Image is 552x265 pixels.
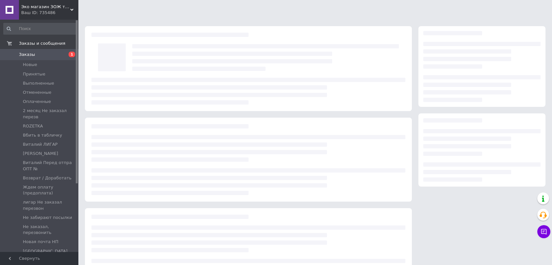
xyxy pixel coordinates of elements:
[19,52,35,58] span: Заказы
[3,23,77,35] input: Поиск
[537,225,550,238] button: Чат с покупателем
[23,108,76,120] span: 2 месяц Не заказал перезв
[23,62,37,68] span: Новые
[21,10,78,16] div: Ваш ID: 735486
[69,52,75,57] span: 1
[23,141,57,147] span: Виталий ЛИГАР
[23,80,54,86] span: Выполненные
[23,123,43,129] span: ROZETKA
[23,71,45,77] span: Принятые
[23,199,76,211] span: лигар Не заказал перезвон
[23,248,76,260] span: [GEOGRAPHIC_DATA] отправляет
[19,41,65,46] span: Заказы и сообщения
[23,239,58,245] span: Новая почта НП
[23,215,72,221] span: Не забирают посылки
[23,224,76,236] span: Не заказал, перезвонить
[23,151,58,157] span: [PERSON_NAME]
[23,175,72,181] span: Возврат / Доработать
[23,160,76,172] span: Виталий Перед отпра ОПТ №
[21,4,70,10] span: Эко магазин ЗОЖ товаров для здоровья, красоты и спорта - Экомедик - ecomedik
[23,184,76,196] span: Ждем оплату (предоплата)
[23,132,62,138] span: Вбить в табличку
[23,90,51,95] span: Отмененные
[23,99,51,105] span: Оплаченные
